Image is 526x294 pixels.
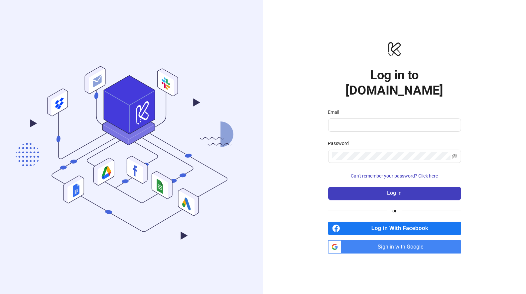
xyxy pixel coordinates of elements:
span: Can't remember your password? Click here [351,173,438,179]
input: Email [332,121,456,129]
span: eye-invisible [452,154,457,159]
h1: Log in to [DOMAIN_NAME] [328,67,461,98]
span: Sign in with Google [344,240,461,254]
a: Can't remember your password? Click here [328,173,461,179]
input: Password [332,152,451,160]
button: Can't remember your password? Click here [328,171,461,182]
span: Log in With Facebook [343,222,461,235]
span: Log in [387,190,402,196]
button: Log in [328,187,461,200]
a: Log in With Facebook [328,222,461,235]
label: Password [328,140,353,147]
a: Sign in with Google [328,240,461,254]
span: or [387,207,402,214]
label: Email [328,109,344,116]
